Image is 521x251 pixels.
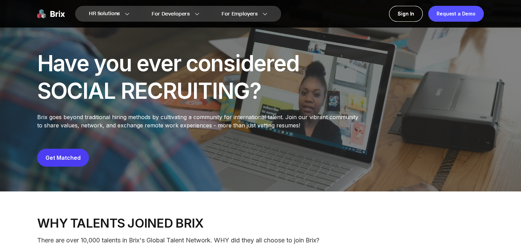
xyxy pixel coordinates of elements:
[89,8,120,19] span: HR Solutions
[37,149,89,167] button: Get Matched
[37,50,303,105] div: Have you ever considered SOCIAL RECRUITING?
[45,154,81,161] a: Get Matched
[222,10,258,18] span: For Employers
[37,236,484,245] p: There are over 10,000 talents in Brix's Global Talent Network. WHY did they all choose to join Brix?
[389,6,423,22] a: Sign In
[37,113,363,129] p: Brix goes beyond traditional hiring methods by cultivating a community for international talent. ...
[37,216,484,230] p: Why talents joined Brix
[152,10,190,18] span: For Developers
[428,6,484,22] a: Request a Demo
